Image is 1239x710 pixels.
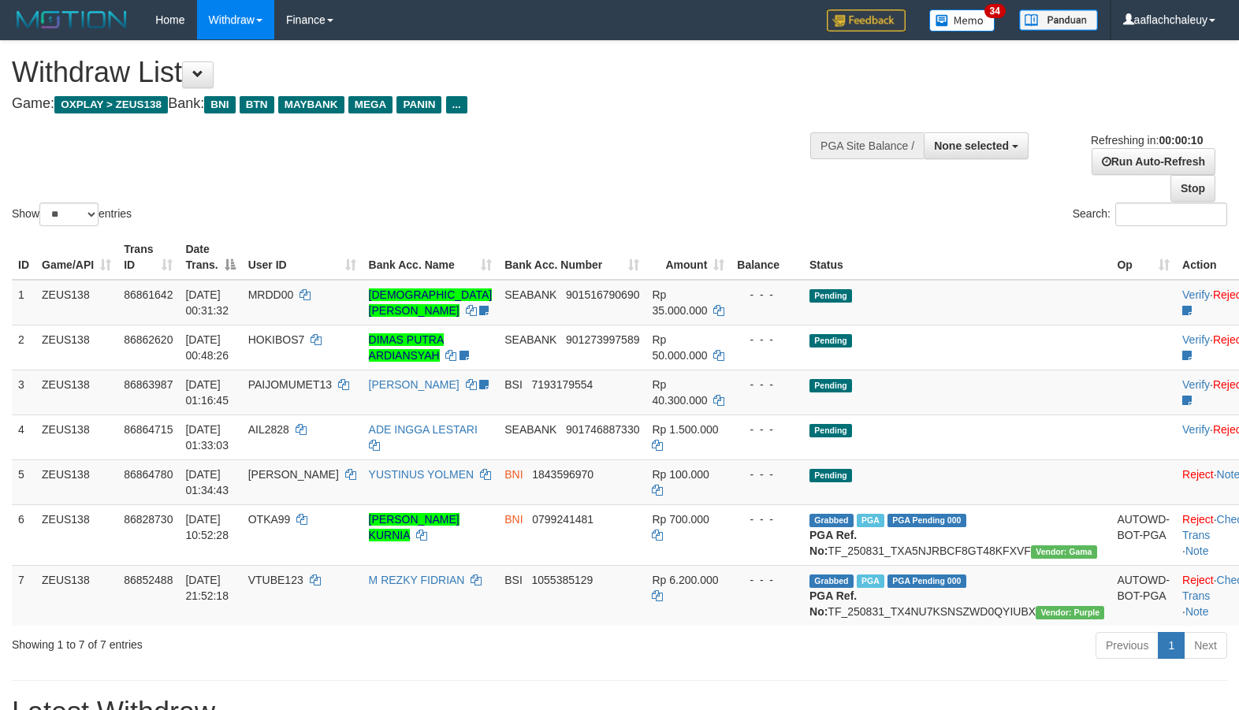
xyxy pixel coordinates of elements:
[117,235,179,280] th: Trans ID: activate to sort column ascending
[248,378,332,391] span: PAIJOMUMET13
[1111,504,1176,565] td: AUTOWD-BOT-PGA
[504,333,556,346] span: SEABANK
[185,333,229,362] span: [DATE] 00:48:26
[446,96,467,113] span: ...
[124,513,173,526] span: 86828730
[504,378,523,391] span: BSI
[124,468,173,481] span: 86864780
[504,468,523,481] span: BNI
[504,513,523,526] span: BNI
[731,235,803,280] th: Balance
[1096,632,1159,659] a: Previous
[1182,513,1214,526] a: Reject
[1182,574,1214,586] a: Reject
[809,469,852,482] span: Pending
[809,289,852,303] span: Pending
[809,589,857,618] b: PGA Ref. No:
[185,513,229,541] span: [DATE] 10:52:28
[12,459,35,504] td: 5
[278,96,344,113] span: MAYBANK
[35,325,117,370] td: ZEUS138
[35,459,117,504] td: ZEUS138
[369,378,460,391] a: [PERSON_NAME]
[12,280,35,325] td: 1
[185,574,229,602] span: [DATE] 21:52:18
[809,334,852,348] span: Pending
[369,468,474,481] a: YUSTINUS YOLMEN
[809,514,854,527] span: Grabbed
[498,235,646,280] th: Bank Acc. Number: activate to sort column ascending
[984,4,1006,18] span: 34
[369,513,460,541] a: [PERSON_NAME] KURNIA
[504,423,556,436] span: SEABANK
[1115,203,1227,226] input: Search:
[809,529,857,557] b: PGA Ref. No:
[1111,235,1176,280] th: Op: activate to sort column ascending
[1073,203,1227,226] label: Search:
[652,333,707,362] span: Rp 50.000.000
[929,9,995,32] img: Button%20Memo.svg
[12,504,35,565] td: 6
[934,139,1009,152] span: None selected
[12,630,504,652] div: Showing 1 to 7 of 7 entries
[369,423,478,436] a: ADE INGGA LESTARI
[531,378,593,391] span: Copy 7193179554 to clipboard
[652,378,707,407] span: Rp 40.300.000
[248,468,339,481] span: [PERSON_NAME]
[124,288,173,301] span: 86861642
[924,132,1029,159] button: None selected
[12,235,35,280] th: ID
[1159,134,1203,147] strong: 00:00:10
[1185,545,1209,557] a: Note
[35,370,117,414] td: ZEUS138
[504,574,523,586] span: BSI
[124,574,173,586] span: 86852488
[566,333,639,346] span: Copy 901273997589 to clipboard
[1111,565,1176,626] td: AUTOWD-BOT-PGA
[737,422,797,437] div: - - -
[504,288,556,301] span: SEABANK
[248,288,294,301] span: MRDD00
[737,332,797,348] div: - - -
[810,132,924,159] div: PGA Site Balance /
[12,203,132,226] label: Show entries
[348,96,393,113] span: MEGA
[124,378,173,391] span: 86863987
[35,414,117,459] td: ZEUS138
[1036,606,1104,619] span: Vendor URL: https://trx4.1velocity.biz
[369,574,465,586] a: M REZKY FIDRIAN
[1158,632,1185,659] a: 1
[531,574,593,586] span: Copy 1055385129 to clipboard
[242,235,363,280] th: User ID: activate to sort column ascending
[857,574,884,588] span: Marked by aafsolysreylen
[185,423,229,452] span: [DATE] 01:33:03
[124,333,173,346] span: 86862620
[887,514,966,527] span: PGA Pending
[204,96,235,113] span: BNI
[12,565,35,626] td: 7
[803,235,1111,280] th: Status
[1182,378,1210,391] a: Verify
[652,513,709,526] span: Rp 700.000
[185,288,229,317] span: [DATE] 00:31:32
[1092,148,1215,175] a: Run Auto-Refresh
[652,423,718,436] span: Rp 1.500.000
[35,504,117,565] td: ZEUS138
[39,203,99,226] select: Showentries
[12,96,810,112] h4: Game: Bank:
[532,513,593,526] span: Copy 0799241481 to clipboard
[803,504,1111,565] td: TF_250831_TXA5NJRBCF8GT48KFXVF
[1091,134,1203,147] span: Refreshing in:
[1031,545,1097,559] span: Vendor URL: https://trx31.1velocity.biz
[737,572,797,588] div: - - -
[532,468,593,481] span: Copy 1843596970 to clipboard
[248,574,303,586] span: VTUBE123
[248,423,289,436] span: AIL2828
[857,514,884,527] span: Marked by aafsreyleap
[827,9,906,32] img: Feedback.jpg
[652,288,707,317] span: Rp 35.000.000
[1182,333,1210,346] a: Verify
[803,565,1111,626] td: TF_250831_TX4NU7KSNSZWD0QYIUBX
[566,423,639,436] span: Copy 901746887330 to clipboard
[240,96,274,113] span: BTN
